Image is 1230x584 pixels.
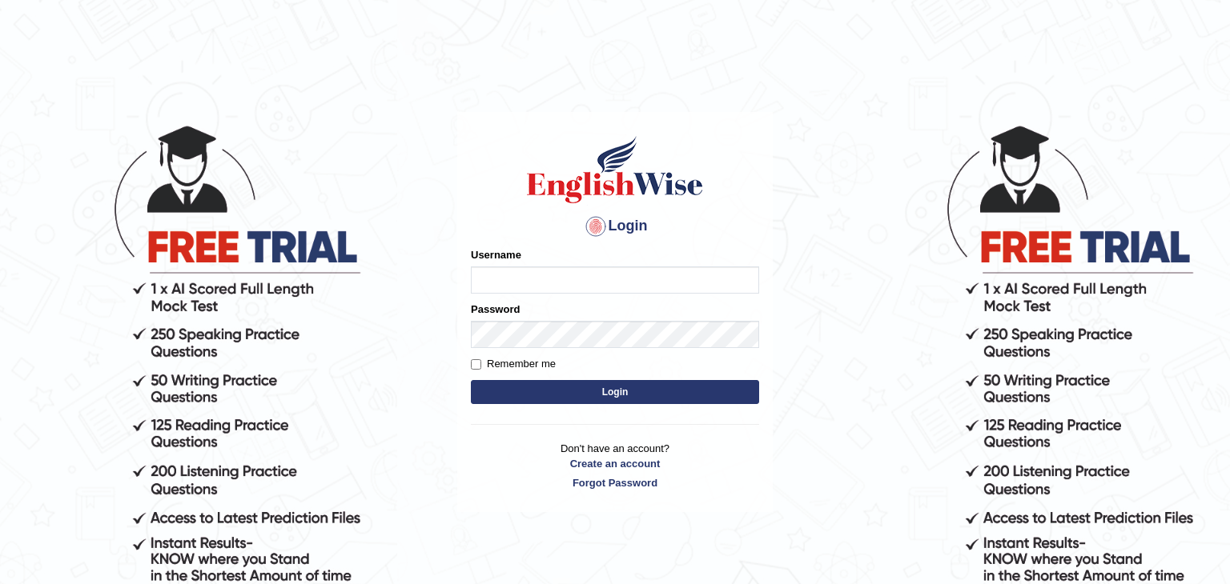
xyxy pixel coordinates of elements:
h4: Login [471,214,759,239]
a: Forgot Password [471,475,759,490]
label: Username [471,247,521,262]
a: Create an account [471,456,759,471]
button: Login [471,380,759,404]
label: Password [471,302,520,317]
label: Remember me [471,356,556,372]
img: Logo of English Wise sign in for intelligent practice with AI [524,134,706,206]
input: Remember me [471,359,481,370]
p: Don't have an account? [471,441,759,490]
